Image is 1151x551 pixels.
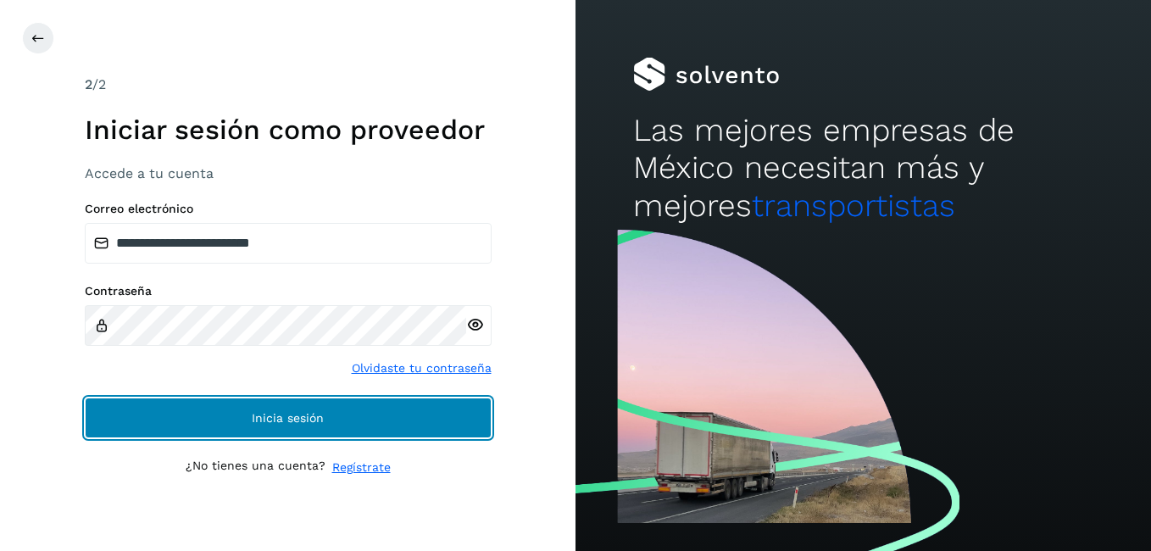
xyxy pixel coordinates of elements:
[85,76,92,92] span: 2
[85,114,492,146] h1: Iniciar sesión como proveedor
[186,459,325,476] p: ¿No tienes una cuenta?
[332,459,391,476] a: Regístrate
[85,165,492,181] h3: Accede a tu cuenta
[85,75,492,95] div: /2
[85,284,492,298] label: Contraseña
[633,112,1093,225] h2: Las mejores empresas de México necesitan más y mejores
[752,187,955,224] span: transportistas
[85,398,492,438] button: Inicia sesión
[352,359,492,377] a: Olvidaste tu contraseña
[85,202,492,216] label: Correo electrónico
[252,412,324,424] span: Inicia sesión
